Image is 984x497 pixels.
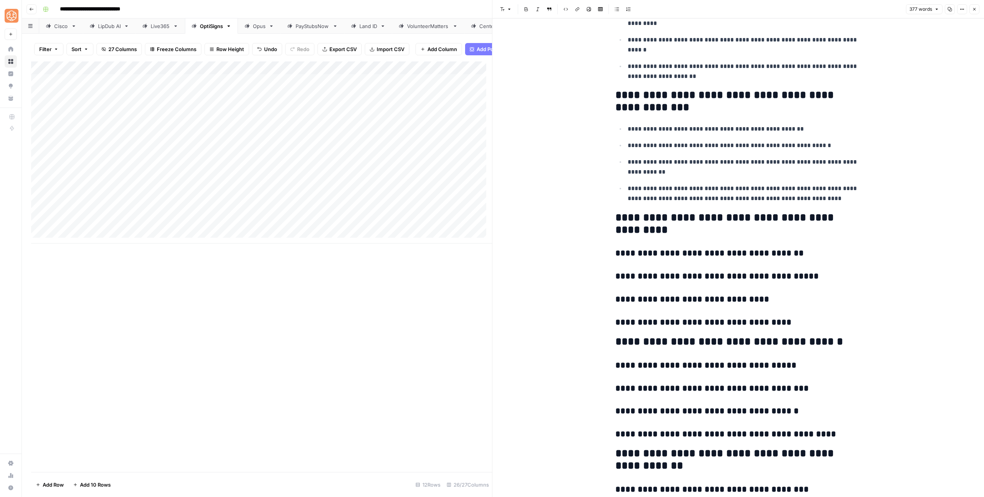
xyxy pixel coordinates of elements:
button: Row Height [204,43,249,55]
span: Add 10 Rows [80,481,111,489]
div: 26/27 Columns [444,479,492,491]
a: Insights [5,68,17,80]
a: Land ID [344,18,392,34]
a: VolunteerMatters [392,18,464,34]
button: Add Column [416,43,462,55]
a: LipDub AI [83,18,136,34]
a: PayStubsNow [281,18,344,34]
a: Home [5,43,17,55]
button: Workspace: SimpleTiger [5,6,17,25]
a: Live365 [136,18,185,34]
span: 27 Columns [108,45,137,53]
button: Add 10 Rows [68,479,115,491]
button: Redo [285,43,314,55]
a: Centerbase [464,18,523,34]
span: Freeze Columns [157,45,196,53]
a: Browse [5,55,17,68]
a: Your Data [5,92,17,104]
img: SimpleTiger Logo [5,9,18,23]
button: Filter [34,43,63,55]
button: 27 Columns [96,43,142,55]
div: Cisco [54,22,68,30]
button: Export CSV [317,43,362,55]
span: Add Power Agent [477,45,519,53]
div: LipDub AI [98,22,121,30]
button: Add Row [31,479,68,491]
span: Redo [297,45,309,53]
a: Opus [238,18,281,34]
a: Cisco [39,18,83,34]
div: Centerbase [479,22,508,30]
div: Land ID [359,22,377,30]
a: Usage [5,469,17,482]
span: Export CSV [329,45,357,53]
span: Undo [264,45,277,53]
button: Sort [66,43,93,55]
span: Sort [71,45,81,53]
button: Import CSV [365,43,409,55]
span: Import CSV [377,45,404,53]
div: 12 Rows [412,479,444,491]
a: Settings [5,457,17,469]
div: VolunteerMatters [407,22,449,30]
button: Freeze Columns [145,43,201,55]
a: Opportunities [5,80,17,92]
div: Opus [253,22,266,30]
button: 377 words [906,4,942,14]
span: Add Column [427,45,457,53]
div: PayStubsNow [296,22,329,30]
button: Help + Support [5,482,17,494]
span: 377 words [909,6,932,13]
button: Add Power Agent [465,43,523,55]
button: Undo [252,43,282,55]
span: Add Row [43,481,64,489]
a: OptiSigns [185,18,238,34]
div: OptiSigns [200,22,223,30]
span: Row Height [216,45,244,53]
div: Live365 [151,22,170,30]
span: Filter [39,45,52,53]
